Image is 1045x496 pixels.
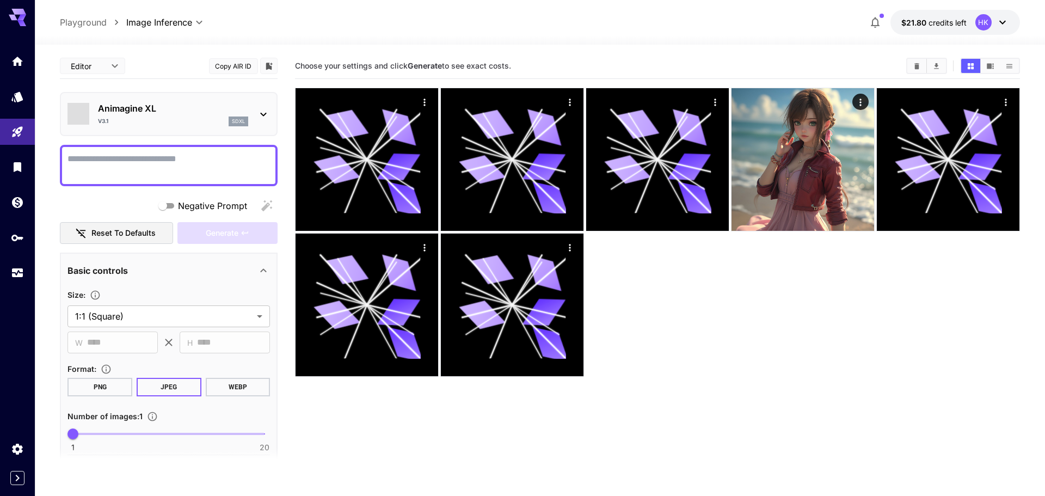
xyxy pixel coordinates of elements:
button: $21.8038HK [890,10,1020,35]
div: Show images in grid viewShow images in video viewShow images in list view [960,58,1020,74]
span: 20 [260,442,269,453]
div: Usage [11,266,24,280]
div: HK [975,14,992,30]
div: Clear ImagesDownload All [906,58,947,74]
div: Home [11,54,24,68]
div: Actions [562,239,578,255]
div: Actions [707,94,723,110]
div: Settings [11,442,24,456]
div: Wallet [11,195,24,209]
div: Actions [852,94,869,110]
button: Add to library [264,59,274,72]
button: Show images in grid view [961,59,980,73]
button: Download All [927,59,946,73]
span: Format : [67,364,96,373]
span: Image Inference [126,16,192,29]
button: Show images in list view [1000,59,1019,73]
span: 1:1 (Square) [75,310,253,323]
button: Specify how many images to generate in a single request. Each image generation will be charged se... [143,411,162,422]
div: Library [11,160,24,174]
span: Negative Prompt [178,199,247,212]
span: Choose your settings and click to see exact costs. [295,61,511,70]
p: v3.1 [98,117,108,125]
div: Actions [998,94,1014,110]
a: Playground [60,16,107,29]
button: Clear Images [907,59,926,73]
nav: breadcrumb [60,16,126,29]
div: Playground [11,125,24,139]
button: Expand sidebar [10,471,24,485]
button: Reset to defaults [60,222,173,244]
span: credits left [929,18,967,27]
div: Actions [562,94,578,110]
div: API Keys [11,231,24,244]
span: Size : [67,290,85,299]
div: Models [11,90,24,103]
button: Copy AIR ID [209,58,258,74]
div: Animagine XLv3.1sdxl [67,97,270,131]
button: JPEG [137,378,201,396]
p: sdxl [232,118,245,125]
button: Show images in video view [981,59,1000,73]
div: Basic controls [67,258,270,284]
div: Actions [416,94,433,110]
span: Editor [71,60,104,72]
div: $21.8038 [901,17,967,28]
b: Generate [408,61,442,70]
span: W [75,336,83,349]
img: Z [731,88,874,231]
button: PNG [67,378,132,396]
span: H [187,336,193,349]
div: Actions [416,239,433,255]
span: $21.80 [901,18,929,27]
button: WEBP [206,378,271,396]
button: Adjust the dimensions of the generated image by specifying its width and height in pixels, or sel... [85,290,105,301]
button: Choose the file format for the output image. [96,364,116,375]
p: Basic controls [67,264,128,277]
span: Number of images : 1 [67,412,143,421]
p: Animagine XL [98,102,248,115]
